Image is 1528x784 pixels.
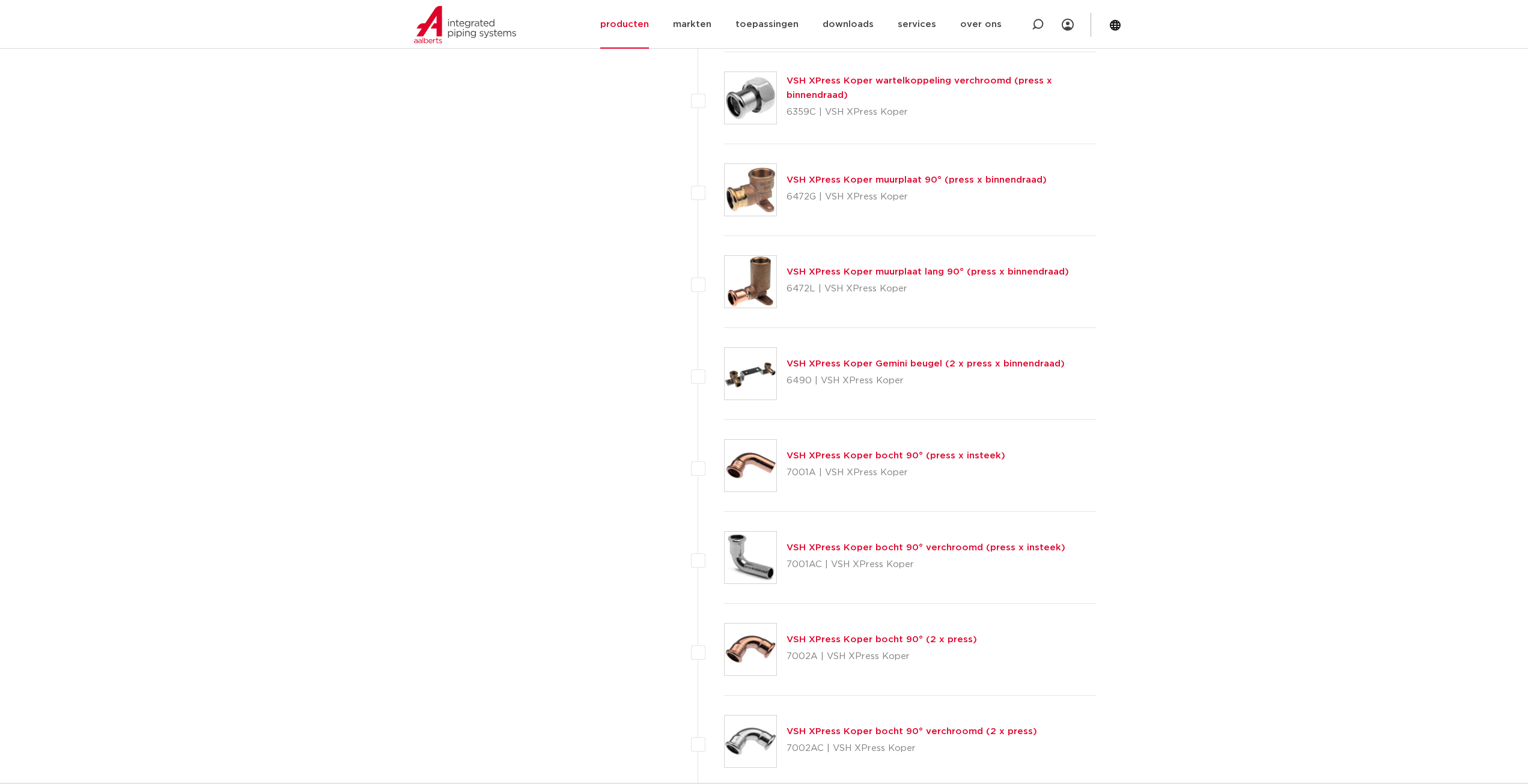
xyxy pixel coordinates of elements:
[787,451,1005,460] a: VSH XPress Koper bocht 90° (press x insteek)
[787,267,1069,276] a: VSH XPress Koper muurplaat lang 90° (press x binnendraad)
[787,187,1047,207] p: 6472G | VSH XPress Koper
[787,555,1065,574] p: 7001AC | VSH XPress Koper
[725,716,776,767] img: Thumbnail for VSH XPress Koper bocht 90° verchroomd (2 x press)
[787,103,1097,122] p: 6359C | VSH XPress Koper
[787,359,1065,368] a: VSH XPress Koper Gemini beugel (2 x press x binnendraad)
[725,72,776,124] img: Thumbnail for VSH XPress Koper wartelkoppeling verchroomd (press x binnendraad)
[725,164,776,216] img: Thumbnail for VSH XPress Koper muurplaat 90° (press x binnendraad)
[787,635,977,644] a: VSH XPress Koper bocht 90° (2 x press)
[787,727,1037,736] a: VSH XPress Koper bocht 90° verchroomd (2 x press)
[787,739,1037,758] p: 7002AC | VSH XPress Koper
[725,348,776,400] img: Thumbnail for VSH XPress Koper Gemini beugel (2 x press x binnendraad)
[725,532,776,583] img: Thumbnail for VSH XPress Koper bocht 90° verchroomd (press x insteek)
[787,463,1005,482] p: 7001A | VSH XPress Koper
[787,76,1052,100] a: VSH XPress Koper wartelkoppeling verchroomd (press x binnendraad)
[725,256,776,308] img: Thumbnail for VSH XPress Koper muurplaat lang 90° (press x binnendraad)
[787,279,1069,299] p: 6472L | VSH XPress Koper
[725,624,776,675] img: Thumbnail for VSH XPress Koper bocht 90° (2 x press)
[787,647,977,666] p: 7002A | VSH XPress Koper
[787,175,1047,184] a: VSH XPress Koper muurplaat 90° (press x binnendraad)
[725,440,776,491] img: Thumbnail for VSH XPress Koper bocht 90° (press x insteek)
[787,371,1065,390] p: 6490 | VSH XPress Koper
[787,543,1065,552] a: VSH XPress Koper bocht 90° verchroomd (press x insteek)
